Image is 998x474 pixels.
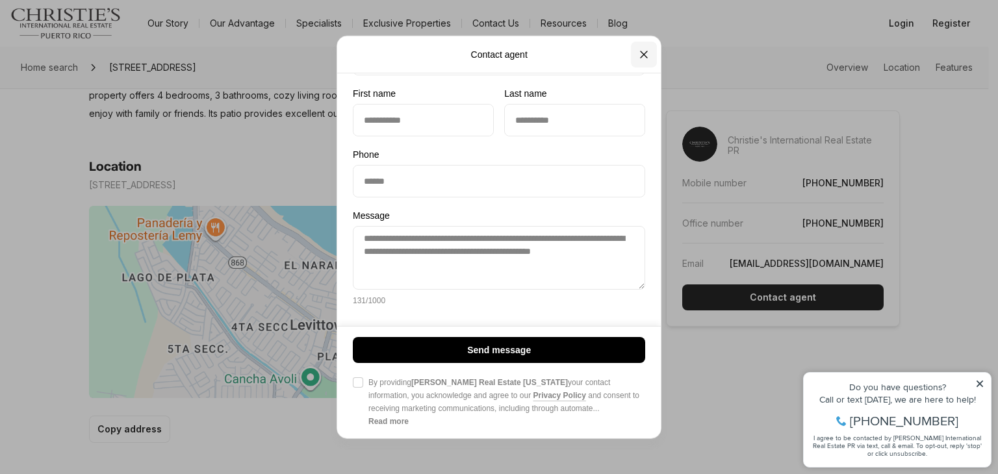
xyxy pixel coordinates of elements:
input: Phone [353,166,645,197]
p: Send message [467,344,531,355]
label: First name [353,88,494,99]
p: Contact agent [471,49,528,60]
span: [PHONE_NUMBER] [53,61,162,74]
label: Last name [504,88,645,99]
span: I agree to be contacted by [PERSON_NAME] International Real Estate PR via text, call & email. To ... [16,80,185,105]
div: Do you have questions? [14,29,188,38]
textarea: Message131/1000 [353,226,645,290]
p: 131 / 1000 [353,295,385,305]
b: [PERSON_NAME] Real Estate [US_STATE] [411,377,568,386]
b: Read more [368,416,409,425]
label: Phone [353,149,645,160]
label: Message [353,210,645,221]
button: Close [631,42,657,68]
button: Send message [353,336,645,362]
span: By providing your contact information, you acknowledge and agree to our and consent to receiving ... [368,375,645,414]
div: Call or text [DATE], we are here to help! [14,42,188,51]
input: First name [353,105,493,136]
a: Privacy Policy [533,390,586,399]
input: Last name [505,105,645,136]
